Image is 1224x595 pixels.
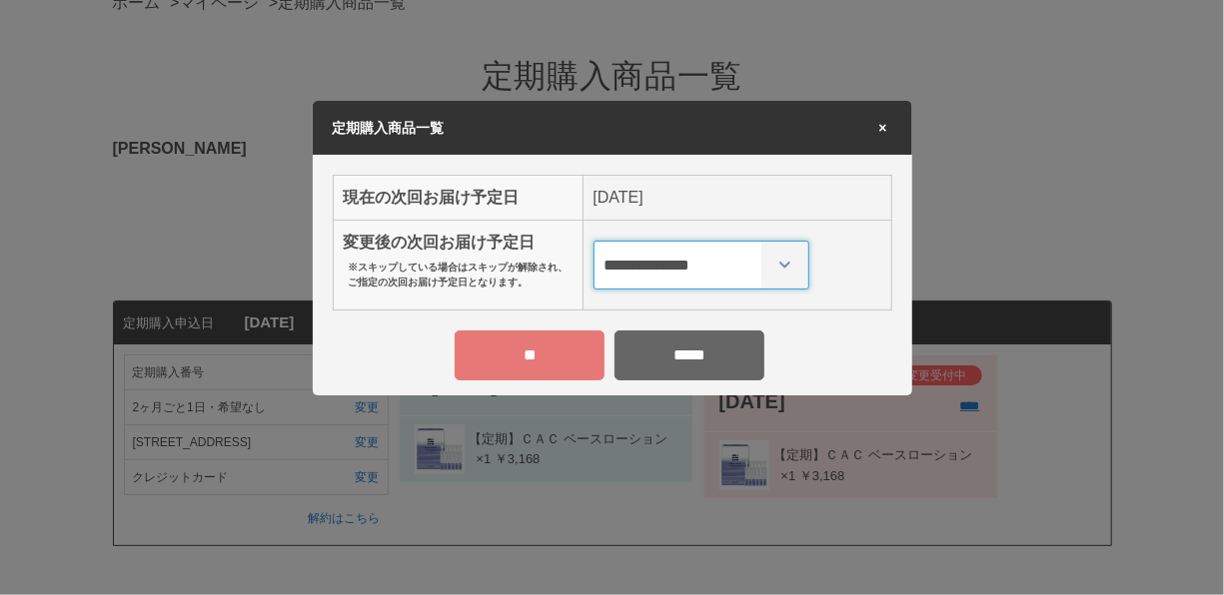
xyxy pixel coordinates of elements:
span: 定期購入商品一覧 [333,120,445,136]
th: 現在の次回お届け予定日 [333,175,583,220]
th: 変更後の次回お届け予定日 [333,220,583,309]
p: ※スキップしている場合はスキップが解除され、ご指定の次回お届け予定日となります。 [349,260,573,290]
span: × [874,121,892,135]
td: [DATE] [583,175,891,220]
